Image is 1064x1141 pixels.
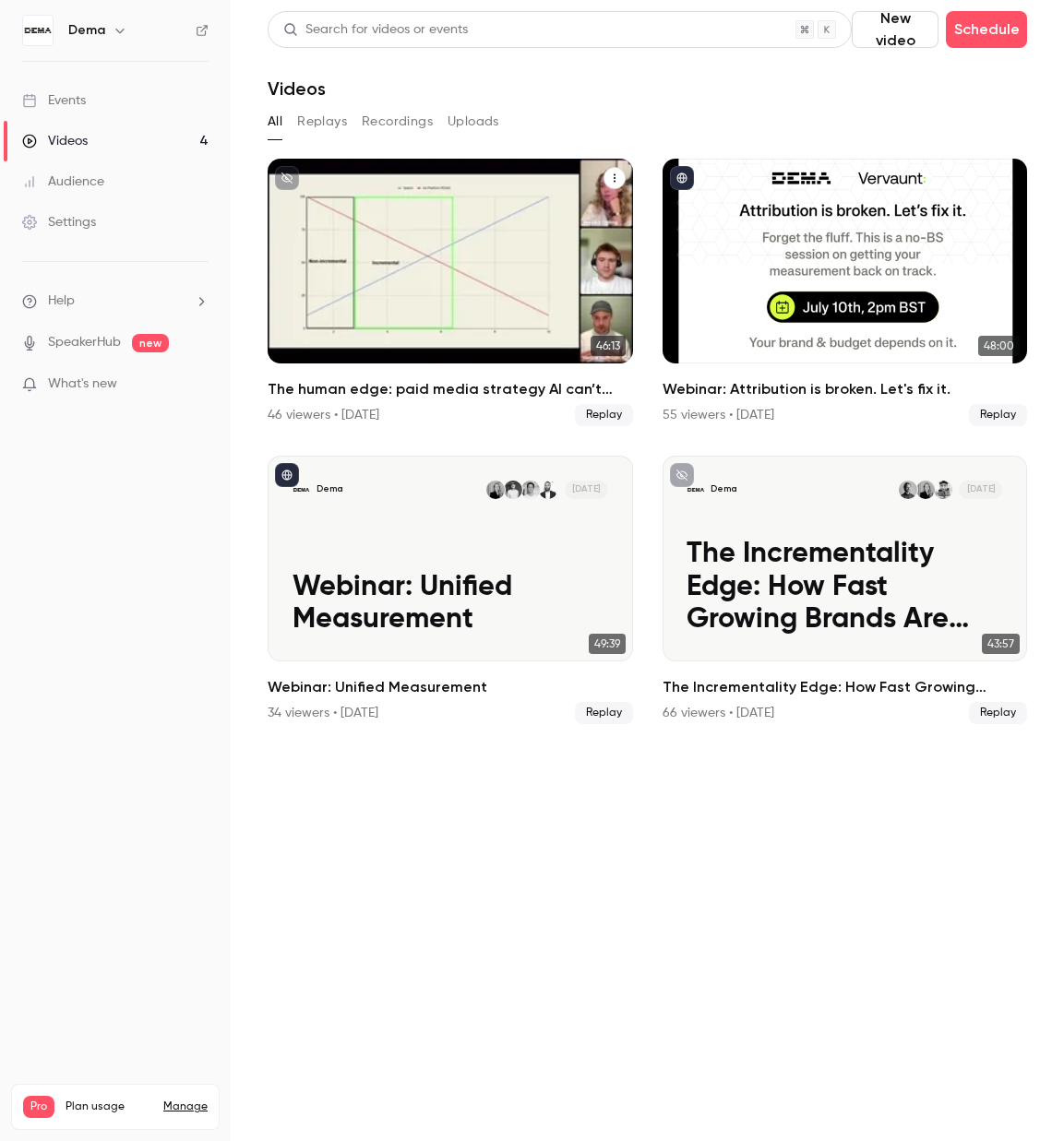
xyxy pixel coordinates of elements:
[22,213,96,232] div: Settings
[268,159,633,426] li: The human edge: paid media strategy AI can’t replace
[362,107,433,137] button: Recordings
[22,172,104,191] div: Audience
[663,676,1028,698] h2: The Incrementality Edge: How Fast Growing Brands Are Scaling With DEMA, RideStore & Vervaunt
[663,159,1028,426] li: Webinar: Attribution is broken. Let's fix it.
[521,481,540,499] img: Jonatan Ehn
[22,91,86,110] div: Events
[663,159,1028,426] a: 48:00Webinar: Attribution is broken. Let's fix it.55 viewers • [DATE]Replay
[670,166,694,190] button: published
[852,11,938,48] button: New video
[565,481,608,499] span: [DATE]
[268,456,633,723] a: Webinar: Unified MeasurementDemaRudy RibardièreJonatan EhnHenrik Hoffman KraftJessika Ödling[DATE...
[982,634,1020,654] span: 43:57
[575,404,633,426] span: Replay
[268,11,1027,1130] section: Videos
[539,481,557,499] img: Rudy Ribardière
[268,406,379,424] div: 46 viewers • [DATE]
[268,456,633,723] li: Webinar: Unified Measurement
[293,481,311,499] img: Webinar: Unified Measurement
[946,11,1027,48] button: Schedule
[663,456,1028,723] li: The Incrementality Edge: How Fast Growing Brands Are Scaling With DEMA, RideStore & Vervaunt
[711,483,737,496] p: Dema
[978,336,1020,356] span: 48:00
[268,676,633,698] h2: Webinar: Unified Measurement
[22,291,209,311] li: help-dropdown-opener
[504,481,522,499] img: Henrik Hoffman Kraft
[268,378,633,400] h2: The human edge: paid media strategy AI can’t replace
[934,481,952,499] img: Daniel Stremel
[268,159,1027,724] ul: Videos
[969,404,1027,426] span: Replay
[268,159,633,426] a: 46:13The human edge: paid media strategy AI can’t replace46 viewers • [DATE]Replay
[268,77,326,100] h1: Videos
[48,333,121,352] a: SpeakerHub
[293,571,608,637] p: Webinar: Unified Measurement
[687,481,705,499] img: The Incrementality Edge: How Fast Growing Brands Are Scaling With DEMA, RideStore & Vervaunt
[23,1096,54,1118] span: Pro
[23,16,53,45] img: Dema
[48,291,75,311] span: Help
[663,378,1028,400] h2: Webinar: Attribution is broken. Let's fix it.
[687,538,1002,637] p: The Incrementality Edge: How Fast Growing Brands Are Scaling With DEMA, RideStore & Vervaunt
[969,702,1027,724] span: Replay
[297,107,347,137] button: Replays
[48,374,117,394] span: What's new
[275,463,299,487] button: published
[916,481,935,499] img: Jessika Ödling
[663,704,774,722] div: 66 viewers • [DATE]
[163,1099,208,1114] a: Manage
[132,334,169,352] span: new
[663,456,1028,723] a: The Incrementality Edge: How Fast Growing Brands Are Scaling With DEMA, RideStore & VervauntDemaD...
[66,1099,152,1114] span: Plan usage
[317,483,343,496] p: Dema
[275,166,299,190] button: unpublished
[22,132,88,150] div: Videos
[670,463,694,487] button: unpublished
[268,107,282,137] button: All
[486,481,505,499] img: Jessika Ödling
[591,336,626,356] span: 46:13
[186,376,209,393] iframe: Noticeable Trigger
[899,481,917,499] img: Declan Etheridge
[448,107,499,137] button: Uploads
[268,704,378,722] div: 34 viewers • [DATE]
[575,702,633,724] span: Replay
[663,406,774,424] div: 55 viewers • [DATE]
[68,21,105,40] h6: Dema
[589,634,626,654] span: 49:39
[959,481,1002,499] span: [DATE]
[283,20,468,40] div: Search for videos or events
